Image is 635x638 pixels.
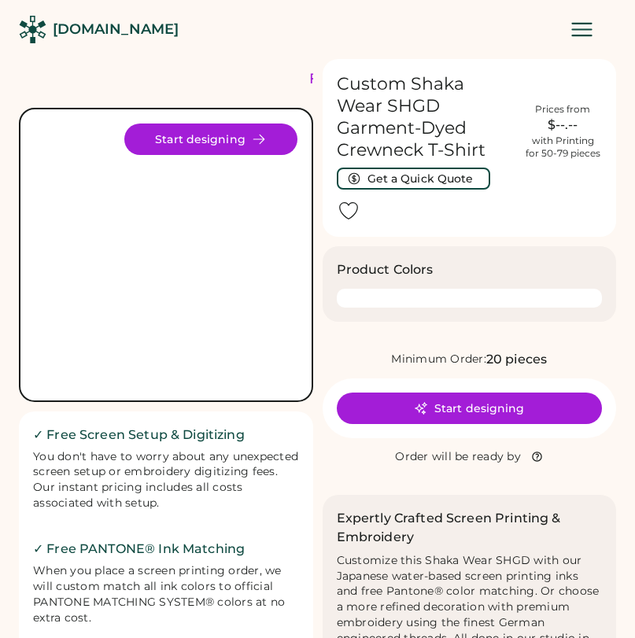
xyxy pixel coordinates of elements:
[337,260,434,279] h3: Product Colors
[19,16,46,43] img: Rendered Logo - Screens
[391,352,486,367] div: Minimum Order:
[337,73,515,161] h1: Custom Shaka Wear SHGD Garment-Dyed Crewneck T-Shirt
[523,116,602,135] div: $--.--
[337,393,603,424] button: Start designing
[535,103,590,116] div: Prices from
[33,426,299,444] h2: ✓ Free Screen Setup & Digitizing
[33,563,299,626] div: When you place a screen printing order, we will custom match all ink colors to official PANTONE M...
[35,124,297,386] img: Shaka Wear SHGD Product Image
[395,449,521,465] div: Order will be ready by
[124,124,297,155] button: Start designing
[35,124,297,386] div: SHGD Style Image
[337,168,490,190] button: Get a Quick Quote
[337,509,603,547] h2: Expertly Crafted Screen Printing & Embroidery
[33,540,299,559] h2: ✓ Free PANTONE® Ink Matching
[309,68,445,90] div: FREE SHIPPING
[33,449,299,512] div: You don't have to worry about any unexpected screen setup or embroidery digitizing fees. Our inst...
[526,135,600,160] div: with Printing for 50-79 pieces
[53,20,179,39] div: [DOMAIN_NAME]
[486,350,547,369] div: 20 pieces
